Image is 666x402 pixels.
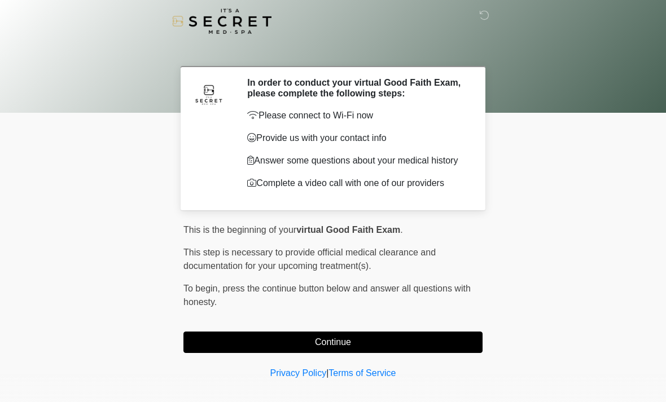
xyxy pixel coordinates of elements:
p: Please connect to Wi-Fi now [247,109,466,122]
h2: In order to conduct your virtual Good Faith Exam, please complete the following steps: [247,77,466,99]
p: Complete a video call with one of our providers [247,176,466,190]
span: To begin, [183,284,222,293]
button: Continue [183,332,483,353]
span: press the continue button below and answer all questions with honesty. [183,284,471,307]
span: . [400,225,402,235]
a: Privacy Policy [270,368,327,378]
img: Agent Avatar [192,77,226,111]
a: | [326,368,328,378]
p: Provide us with your contact info [247,131,466,145]
img: It's A Secret Med Spa Logo [172,8,271,34]
strong: virtual Good Faith Exam [296,225,400,235]
a: Terms of Service [328,368,396,378]
span: This step is necessary to provide official medical clearance and documentation for your upcoming ... [183,248,436,271]
span: This is the beginning of your [183,225,296,235]
h1: ‎ ‎ [175,41,491,61]
p: Answer some questions about your medical history [247,154,466,167]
